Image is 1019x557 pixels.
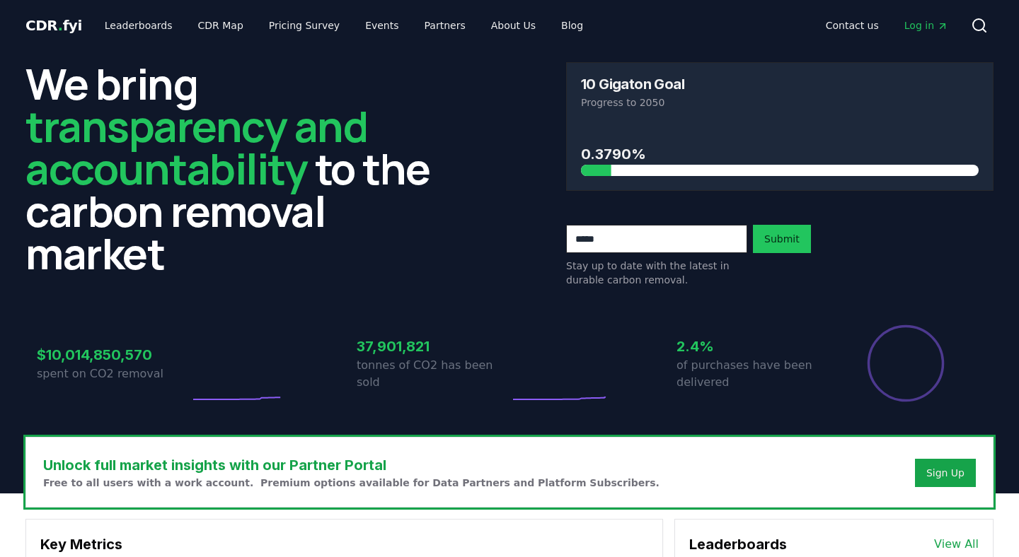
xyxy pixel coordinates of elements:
[866,324,945,403] div: Percentage of sales delivered
[550,13,594,38] a: Blog
[753,225,811,253] button: Submit
[689,534,787,555] h3: Leaderboards
[893,13,960,38] a: Log in
[187,13,255,38] a: CDR Map
[25,16,82,35] a: CDR.fyi
[581,143,979,165] h3: 0.3790%
[934,536,979,553] a: View All
[37,344,190,365] h3: $10,014,850,570
[677,336,829,357] h3: 2.4%
[357,357,509,391] p: tonnes of CO2 has been sold
[43,476,660,490] p: Free to all users with a work account. Premium options available for Data Partners and Platform S...
[93,13,184,38] a: Leaderboards
[43,455,660,476] h3: Unlock full market insights with our Partner Portal
[25,17,82,34] span: CDR fyi
[814,13,960,38] nav: Main
[677,357,829,391] p: of purchases have been delivered
[926,466,965,480] a: Sign Up
[566,259,747,287] p: Stay up to date with the latest in durable carbon removal.
[480,13,547,38] a: About Us
[58,17,63,34] span: .
[93,13,594,38] nav: Main
[581,95,979,110] p: Progress to 2050
[915,459,976,487] button: Sign Up
[258,13,351,38] a: Pricing Survey
[357,336,509,357] h3: 37,901,821
[40,534,648,555] h3: Key Metrics
[25,62,453,274] h2: We bring to the carbon removal market
[354,13,410,38] a: Events
[814,13,890,38] a: Contact us
[904,18,948,33] span: Log in
[37,365,190,382] p: spent on CO2 removal
[581,77,684,91] h3: 10 Gigaton Goal
[413,13,477,38] a: Partners
[25,97,367,197] span: transparency and accountability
